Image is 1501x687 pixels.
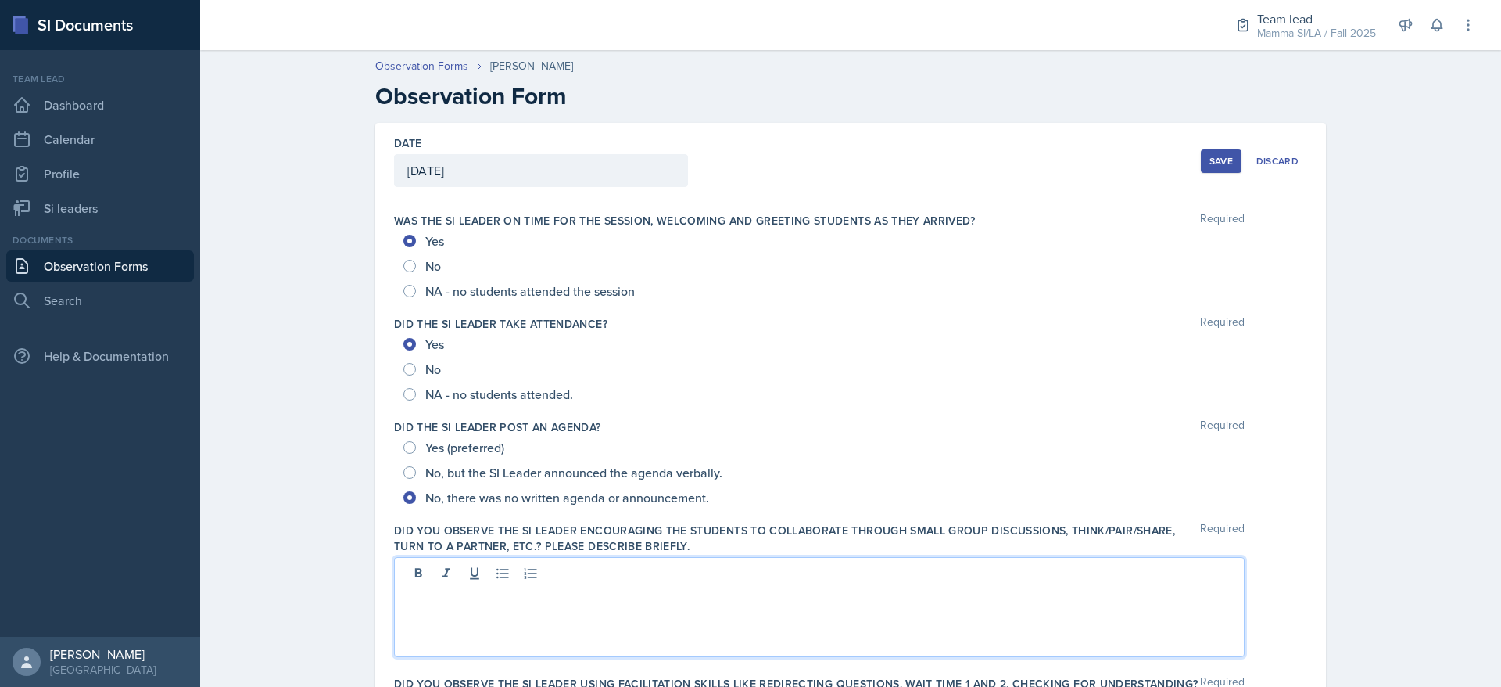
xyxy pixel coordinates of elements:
span: No, there was no written agenda or announcement. [425,490,709,505]
div: Discard [1256,155,1299,167]
a: Observation Forms [6,250,194,282]
button: Discard [1248,149,1307,173]
label: Did the SI Leader take attendance? [394,316,607,332]
a: Calendar [6,124,194,155]
span: Required [1200,419,1245,435]
a: Profile [6,158,194,189]
span: No [425,361,441,377]
span: Required [1200,523,1245,554]
div: [GEOGRAPHIC_DATA] [50,662,156,678]
span: Required [1200,213,1245,228]
a: Search [6,285,194,316]
label: Was the SI Leader on time for the session, welcoming and greeting students as they arrived? [394,213,976,228]
span: Yes [425,233,444,249]
span: Yes [425,336,444,352]
span: Yes (preferred) [425,440,504,455]
span: NA - no students attended the session [425,283,635,299]
span: No, but the SI Leader announced the agenda verbally. [425,465,722,480]
div: Mamma SI/LA / Fall 2025 [1257,25,1376,41]
span: Required [1200,316,1245,332]
label: Did you observe the SI Leader encouraging the students to collaborate through small group discuss... [394,523,1200,554]
a: Dashboard [6,89,194,120]
span: NA - no students attended. [425,387,573,402]
a: Si leaders [6,192,194,224]
div: Team lead [1257,9,1376,28]
div: Documents [6,233,194,247]
div: Help & Documentation [6,340,194,372]
a: Observation Forms [375,58,468,74]
h2: Observation Form [375,82,1326,110]
div: [PERSON_NAME] [490,58,573,74]
div: [PERSON_NAME] [50,646,156,662]
label: Date [394,135,421,151]
span: No [425,258,441,274]
label: Did the SI Leader post an agenda? [394,419,601,435]
div: Team lead [6,72,194,86]
div: Save [1209,155,1233,167]
button: Save [1201,149,1241,173]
